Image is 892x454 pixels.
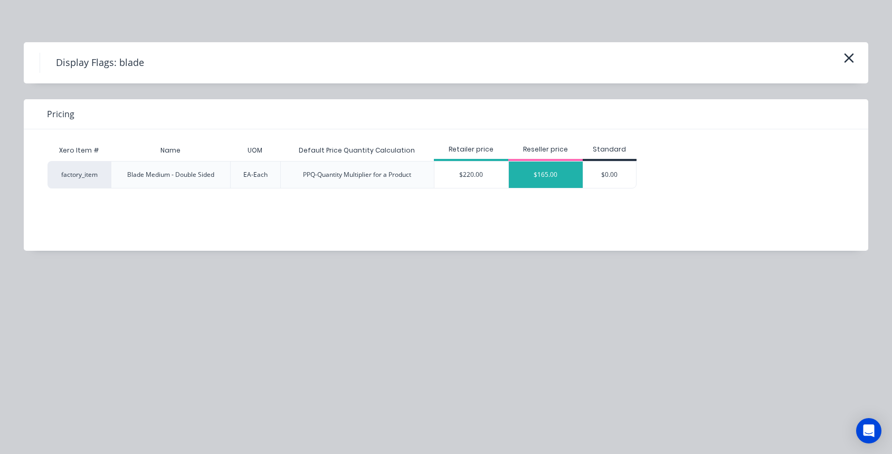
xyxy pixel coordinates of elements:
div: UOM [239,137,271,164]
div: Default Price Quantity Calculation [290,137,423,164]
div: $165.00 [509,162,583,188]
h4: Display Flags: blade [40,53,160,73]
div: Open Intercom Messenger [856,418,881,443]
div: EA-Each [243,170,268,179]
div: Standard [583,145,637,154]
span: Pricing [47,108,74,120]
div: $0.00 [583,162,636,188]
div: Name [152,137,189,164]
div: Xero Item # [48,140,111,161]
div: PPQ-Quantity Multiplier for a Product [303,170,411,179]
div: factory_item [48,161,111,188]
div: $220.00 [434,162,508,188]
div: Blade Medium - Double Sided [127,170,214,179]
div: Reseller price [508,145,583,154]
div: Retailer price [434,145,508,154]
